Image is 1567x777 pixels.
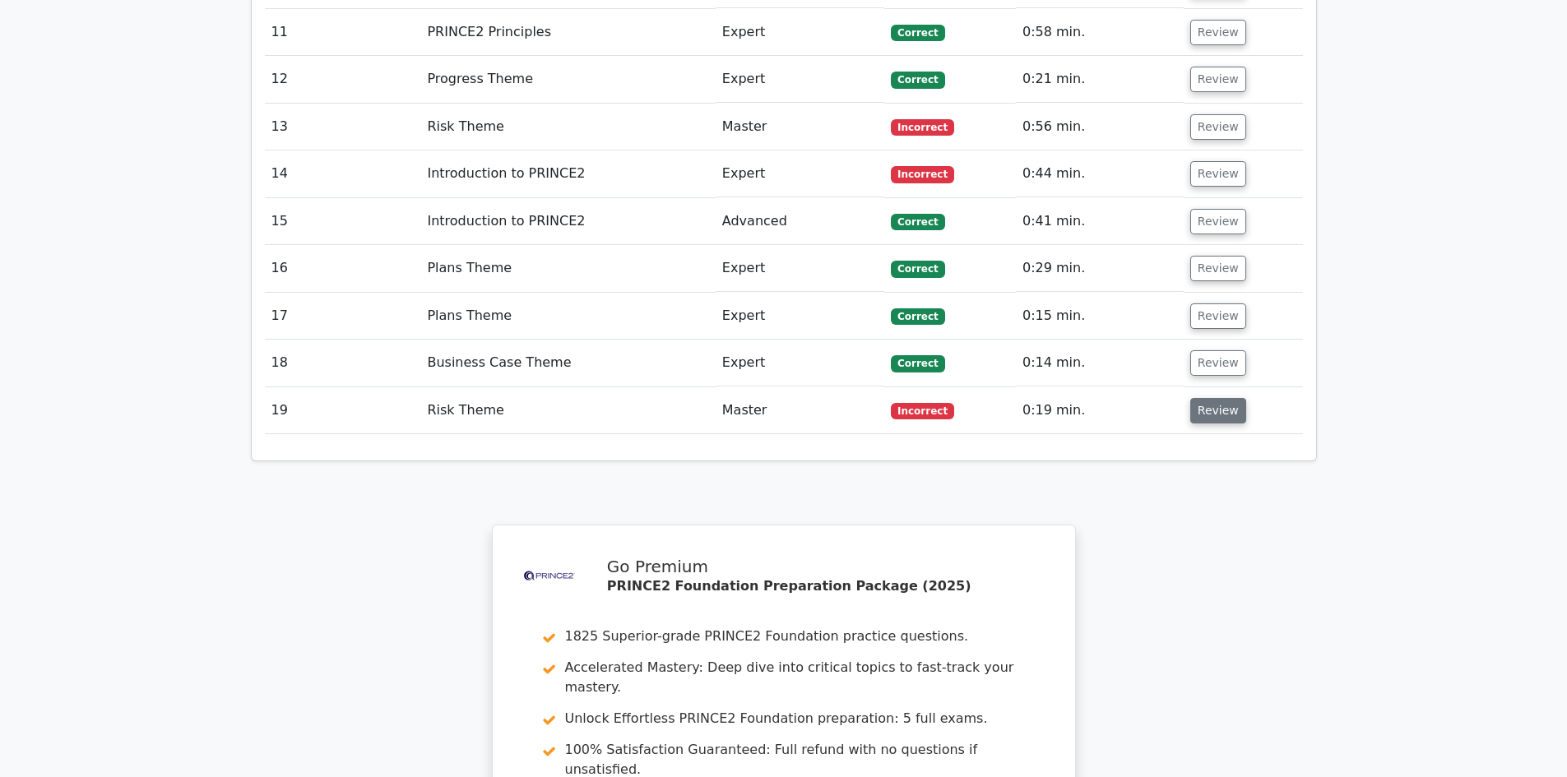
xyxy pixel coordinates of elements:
[420,340,715,386] td: Business Case Theme
[265,9,421,56] td: 11
[265,56,421,103] td: 12
[891,166,954,183] span: Incorrect
[716,387,884,434] td: Master
[716,340,884,386] td: Expert
[265,340,421,386] td: 18
[716,293,884,340] td: Expert
[891,119,954,136] span: Incorrect
[1016,340,1184,386] td: 0:14 min.
[1016,150,1184,197] td: 0:44 min.
[716,245,884,292] td: Expert
[1190,303,1246,329] button: Review
[716,150,884,197] td: Expert
[891,214,944,230] span: Correct
[265,245,421,292] td: 16
[716,198,884,245] td: Advanced
[265,293,421,340] td: 17
[420,387,715,434] td: Risk Theme
[420,245,715,292] td: Plans Theme
[1190,256,1246,281] button: Review
[891,72,944,88] span: Correct
[1016,293,1184,340] td: 0:15 min.
[716,104,884,150] td: Master
[891,355,944,372] span: Correct
[420,104,715,150] td: Risk Theme
[265,198,421,245] td: 15
[420,9,715,56] td: PRINCE2 Principles
[420,150,715,197] td: Introduction to PRINCE2
[265,387,421,434] td: 19
[891,25,944,41] span: Correct
[1016,245,1184,292] td: 0:29 min.
[1016,198,1184,245] td: 0:41 min.
[265,104,421,150] td: 13
[1016,104,1184,150] td: 0:56 min.
[1190,350,1246,376] button: Review
[716,9,884,56] td: Expert
[891,308,944,325] span: Correct
[891,261,944,277] span: Correct
[1190,20,1246,45] button: Review
[420,293,715,340] td: Plans Theme
[1190,209,1246,234] button: Review
[265,150,421,197] td: 14
[420,198,715,245] td: Introduction to PRINCE2
[1190,398,1246,423] button: Review
[716,56,884,103] td: Expert
[1016,56,1184,103] td: 0:21 min.
[1016,9,1184,56] td: 0:58 min.
[420,56,715,103] td: Progress Theme
[1190,161,1246,187] button: Review
[1190,67,1246,92] button: Review
[1190,114,1246,140] button: Review
[891,403,954,419] span: Incorrect
[1016,387,1184,434] td: 0:19 min.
